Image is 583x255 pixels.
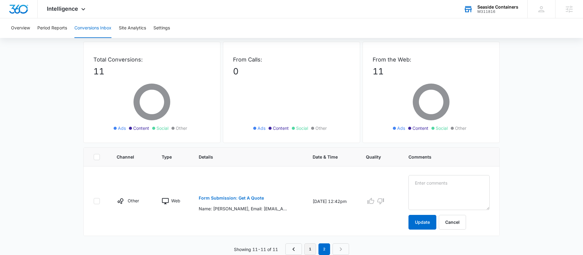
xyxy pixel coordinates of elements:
[118,125,126,131] span: Ads
[37,18,67,38] button: Period Reports
[412,125,428,131] span: Content
[162,154,175,160] span: Type
[408,215,436,230] button: Update
[133,125,149,131] span: Content
[93,65,210,78] p: 11
[11,18,30,38] button: Overview
[199,196,264,200] p: Form Submission: Get A Quote
[436,125,448,131] span: Social
[313,154,342,160] span: Date & Time
[366,154,385,160] span: Quality
[439,215,466,230] button: Cancel
[304,243,316,255] a: Page 1
[93,55,210,64] p: Total Conversions:
[285,243,349,255] nav: Pagination
[373,55,490,64] p: From the Web:
[285,243,302,255] a: Previous Page
[477,5,518,9] div: account name
[199,205,288,212] p: Name: [PERSON_NAME], Email: [EMAIL_ADDRESS][DOMAIN_NAME], Phone: [PHONE_NUMBER], How can we help?...
[455,125,466,131] span: Other
[119,18,146,38] button: Site Analytics
[117,154,138,160] span: Channel
[408,154,481,160] span: Comments
[128,197,139,204] p: Other
[258,125,265,131] span: Ads
[47,6,78,12] span: Intelligence
[296,125,308,131] span: Social
[315,125,327,131] span: Other
[74,18,111,38] button: Conversions Inbox
[305,167,359,236] td: [DATE] 12:42pm
[199,191,264,205] button: Form Submission: Get A Quote
[153,18,170,38] button: Settings
[273,125,289,131] span: Content
[233,65,350,78] p: 0
[233,55,350,64] p: From Calls:
[373,65,490,78] p: 11
[171,197,180,204] p: Web
[318,243,330,255] em: 2
[199,154,289,160] span: Details
[234,246,278,253] p: Showing 11-11 of 11
[176,125,187,131] span: Other
[156,125,168,131] span: Social
[477,9,518,14] div: account id
[397,125,405,131] span: Ads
